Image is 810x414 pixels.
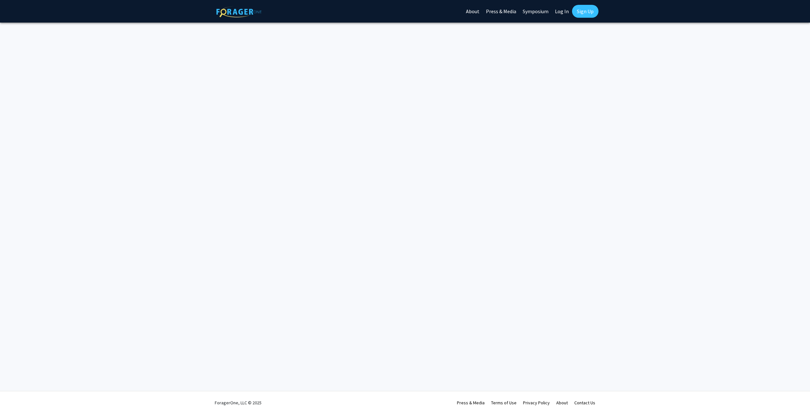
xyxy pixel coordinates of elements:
a: Contact Us [574,400,595,406]
div: ForagerOne, LLC © 2025 [215,391,262,414]
a: About [556,400,568,406]
a: Terms of Use [491,400,517,406]
a: Sign Up [572,5,598,18]
img: ForagerOne Logo [216,6,262,17]
a: Press & Media [457,400,485,406]
a: Privacy Policy [523,400,550,406]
